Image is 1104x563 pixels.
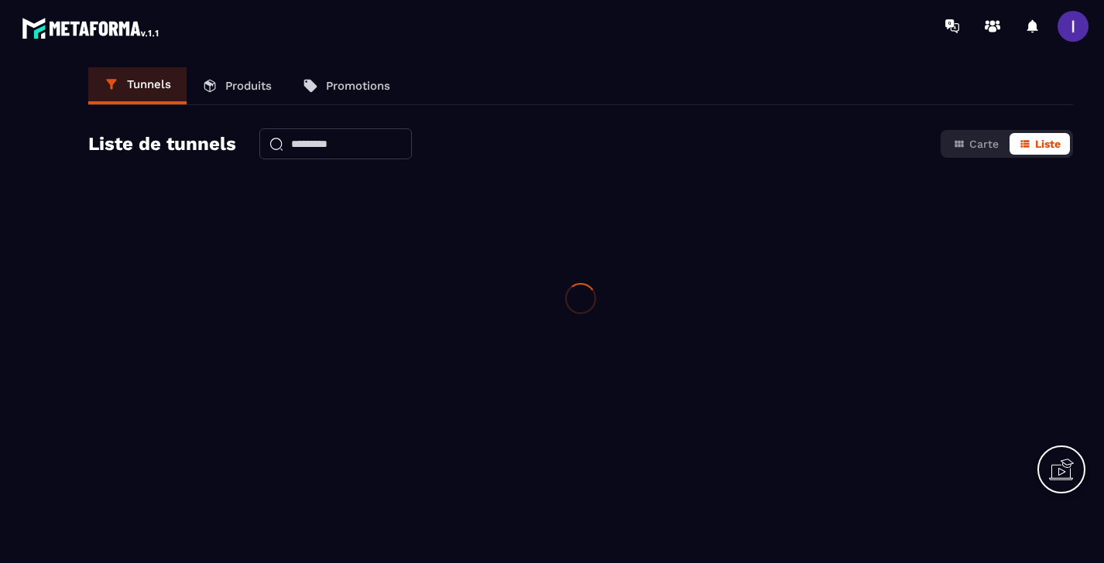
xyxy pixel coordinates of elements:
h2: Liste de tunnels [88,128,236,159]
span: Carte [969,138,999,150]
a: Produits [187,67,287,104]
p: Tunnels [127,77,171,91]
img: logo [22,14,161,42]
span: Liste [1035,138,1061,150]
a: Promotions [287,67,406,104]
p: Promotions [326,79,390,93]
p: Produits [225,79,272,93]
button: Liste [1010,133,1070,155]
a: Tunnels [88,67,187,104]
button: Carte [944,133,1008,155]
